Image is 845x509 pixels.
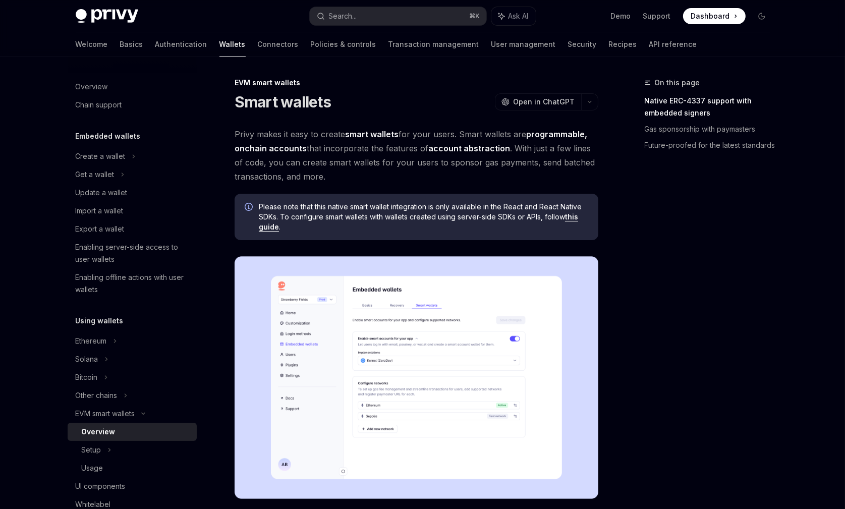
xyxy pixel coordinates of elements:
div: EVM smart wallets [235,78,598,88]
a: Authentication [155,32,207,56]
a: Usage [68,459,197,477]
a: Support [643,11,671,21]
span: Privy makes it easy to create for your users. Smart wallets are that incorporate the features of ... [235,127,598,184]
a: Recipes [609,32,637,56]
a: Enabling offline actions with user wallets [68,268,197,299]
span: Please note that this native smart wallet integration is only available in the React and React Na... [259,202,588,232]
strong: smart wallets [345,129,399,139]
a: Chain support [68,96,197,114]
a: Dashboard [683,8,746,24]
a: Update a wallet [68,184,197,202]
div: Bitcoin [76,371,98,383]
div: Solana [76,353,98,365]
span: Ask AI [509,11,529,21]
h1: Smart wallets [235,93,331,111]
img: Sample enable smart wallets [235,256,598,499]
a: Demo [611,11,631,21]
button: Toggle dark mode [754,8,770,24]
a: Overview [68,423,197,441]
div: Overview [82,426,116,438]
a: Import a wallet [68,202,197,220]
a: Basics [120,32,143,56]
div: Ethereum [76,335,107,347]
a: Connectors [258,32,299,56]
a: Export a wallet [68,220,197,238]
a: Wallets [219,32,246,56]
span: On this page [655,77,700,89]
a: Native ERC-4337 support with embedded signers [645,93,778,121]
button: Open in ChatGPT [495,93,581,110]
span: ⌘ K [470,12,480,20]
a: Policies & controls [311,32,376,56]
a: Security [568,32,597,56]
span: Dashboard [691,11,730,21]
div: Enabling offline actions with user wallets [76,271,191,296]
div: Setup [82,444,101,456]
button: Ask AI [491,7,536,25]
div: Enabling server-side access to user wallets [76,241,191,265]
a: Welcome [76,32,108,56]
span: Open in ChatGPT [514,97,575,107]
div: Get a wallet [76,168,115,181]
svg: Info [245,203,255,213]
div: Export a wallet [76,223,125,235]
a: Gas sponsorship with paymasters [645,121,778,137]
div: Import a wallet [76,205,124,217]
h5: Using wallets [76,315,124,327]
a: User management [491,32,556,56]
a: Enabling server-side access to user wallets [68,238,197,268]
div: Chain support [76,99,122,111]
div: Update a wallet [76,187,128,199]
div: Overview [76,81,108,93]
a: Transaction management [388,32,479,56]
a: UI components [68,477,197,495]
div: Search... [329,10,357,22]
a: Overview [68,78,197,96]
button: Search...⌘K [310,7,486,25]
a: API reference [649,32,697,56]
img: dark logo [76,9,138,23]
div: Other chains [76,389,118,402]
h5: Embedded wallets [76,130,141,142]
div: Usage [82,462,103,474]
div: UI components [76,480,126,492]
div: EVM smart wallets [76,408,135,420]
div: Create a wallet [76,150,126,162]
a: Future-proofed for the latest standards [645,137,778,153]
a: account abstraction [428,143,510,154]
